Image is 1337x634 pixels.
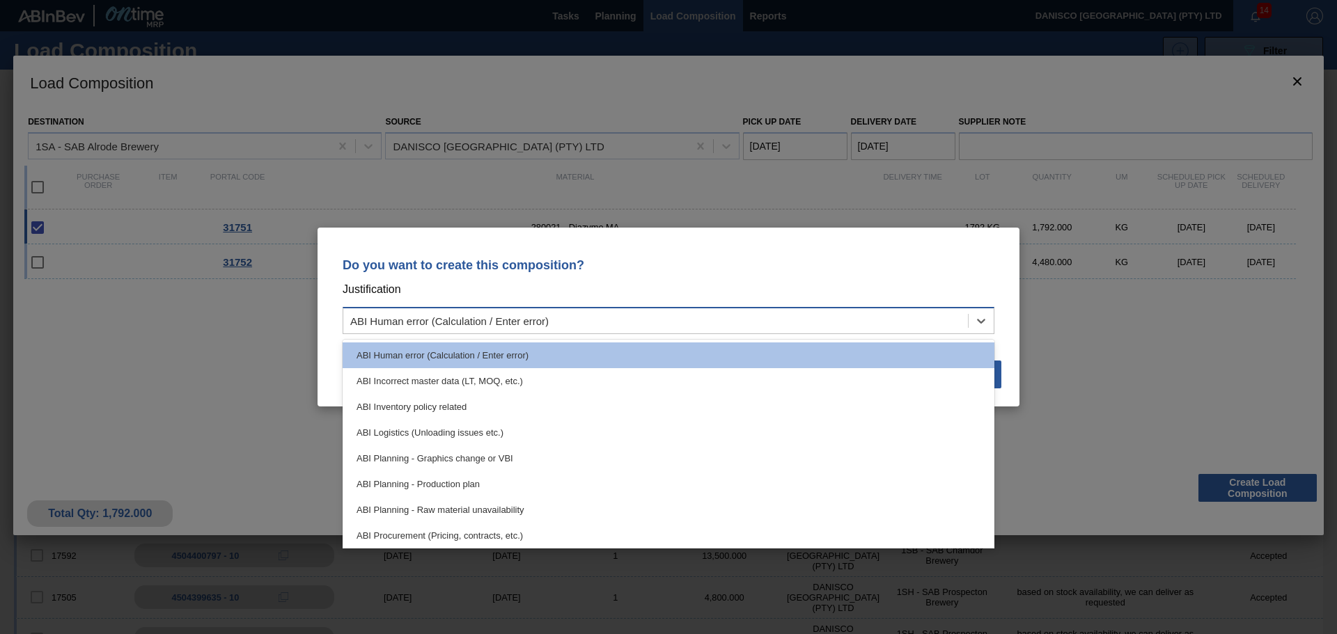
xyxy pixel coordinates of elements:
div: ABI Inventory policy related [343,394,994,420]
div: ABI Planning - Production plan [343,471,994,497]
div: ABI Procurement (Pricing, contracts, etc.) [343,523,994,548]
div: ABI Human error (Calculation / Enter error) [343,342,994,368]
div: ABI Human error (Calculation / Enter error) [350,315,549,327]
p: Justification [343,280,994,299]
div: ABI Planning - Raw material unavailability [343,497,994,523]
div: ABI Planning - Graphics change or VBI [343,445,994,471]
div: ABI Logistics (Unloading issues etc.) [343,420,994,445]
div: ABI Incorrect master data (LT, MOQ, etc.) [343,368,994,394]
p: Do you want to create this composition? [343,258,994,272]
